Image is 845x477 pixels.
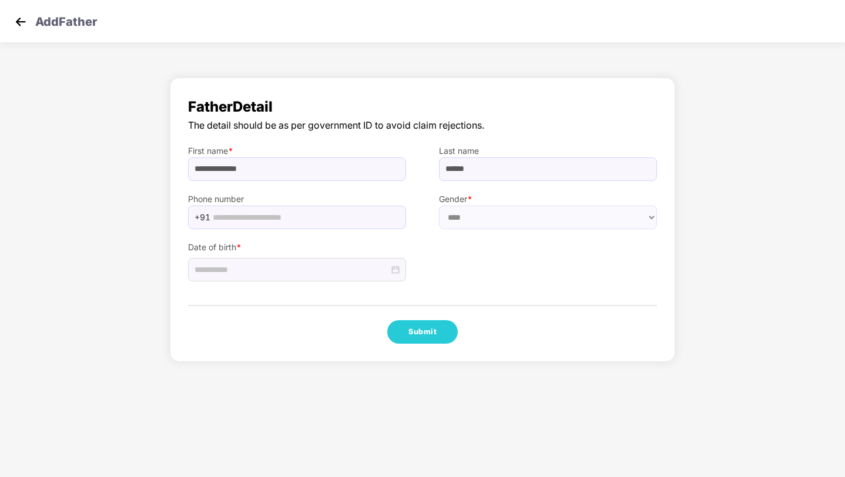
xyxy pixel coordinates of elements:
label: First name [188,145,406,157]
span: +91 [195,209,210,226]
label: Last name [439,145,657,157]
label: Date of birth [188,241,406,254]
label: Phone number [188,193,406,206]
p: Add Father [35,13,97,27]
button: Submit [387,320,458,344]
label: Gender [439,193,657,206]
span: Father Detail [188,96,657,118]
img: svg+xml;base64,PHN2ZyB4bWxucz0iaHR0cDovL3d3dy53My5vcmcvMjAwMC9zdmciIHdpZHRoPSIzMCIgaGVpZ2h0PSIzMC... [12,13,29,31]
span: The detail should be as per government ID to avoid claim rejections. [188,118,657,133]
